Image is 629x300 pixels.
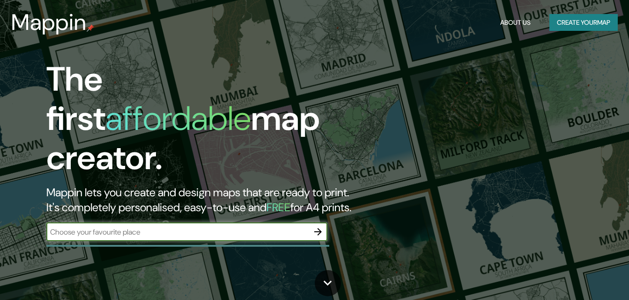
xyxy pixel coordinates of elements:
[266,200,290,214] h5: FREE
[546,264,619,290] iframe: Help widget launcher
[496,14,534,31] button: About Us
[105,97,251,140] h1: affordable
[87,24,94,32] img: mappin-pin
[11,9,87,36] h3: Mappin
[46,185,361,215] h2: Mappin lets you create and design maps that are ready to print. It's completely personalised, eas...
[46,227,309,237] input: Choose your favourite place
[549,14,618,31] button: Create yourmap
[46,60,361,185] h1: The first map creator.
